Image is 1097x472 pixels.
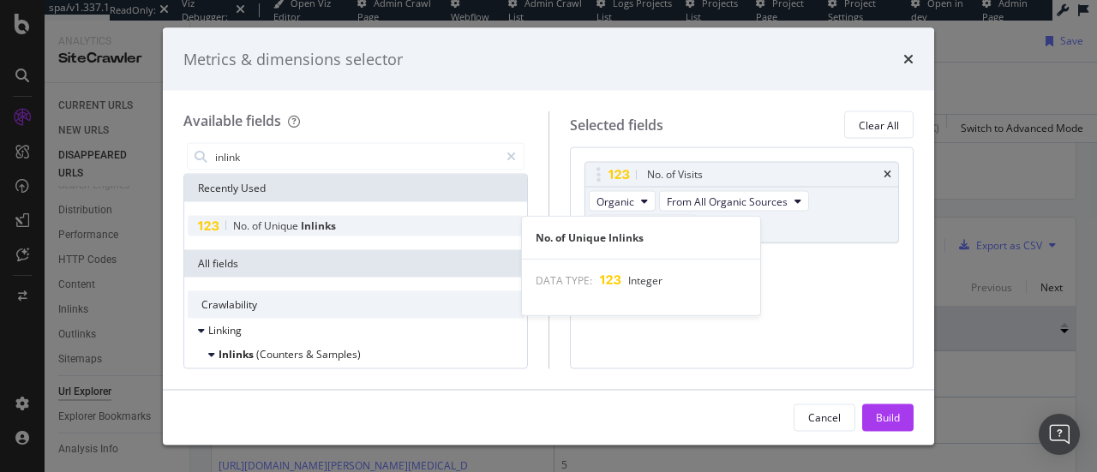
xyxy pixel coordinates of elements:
button: Build [862,403,914,431]
span: of [252,218,264,233]
div: Metrics & dimensions selector [183,48,403,70]
span: Linking [208,323,242,338]
div: times [903,48,914,70]
span: No. [233,218,252,233]
div: Cancel [808,409,841,424]
div: Crawlability [188,291,524,319]
span: From All Organic Sources [667,194,788,208]
span: DATA TYPE: [536,272,592,287]
div: Selected fields [570,115,663,134]
div: All fields [184,250,527,278]
span: Inlinks [219,347,256,361]
span: (Counters [256,347,306,361]
div: Recently Used [184,175,527,202]
div: times [884,170,891,180]
span: Unique [264,218,301,233]
span: Organic [596,194,634,208]
div: Clear All [859,117,899,132]
span: Integer [628,272,662,287]
span: & [306,347,316,361]
div: No. of Unique Inlinks [522,230,760,244]
span: Inlinks [301,218,336,233]
input: Search by field name [213,144,499,170]
div: No. of VisitstimesOrganicFrom All Organic SourcesFrom All Devices [584,162,900,243]
button: Cancel [794,403,855,431]
div: modal [163,27,934,445]
span: Samples) [316,347,361,361]
div: Open Intercom Messenger [1039,414,1080,455]
button: Clear All [844,111,914,139]
div: Available fields [183,111,281,130]
button: Organic [589,191,656,212]
div: Build [876,409,900,424]
div: No. of Visits [647,166,703,183]
button: From All Organic Sources [659,191,809,212]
